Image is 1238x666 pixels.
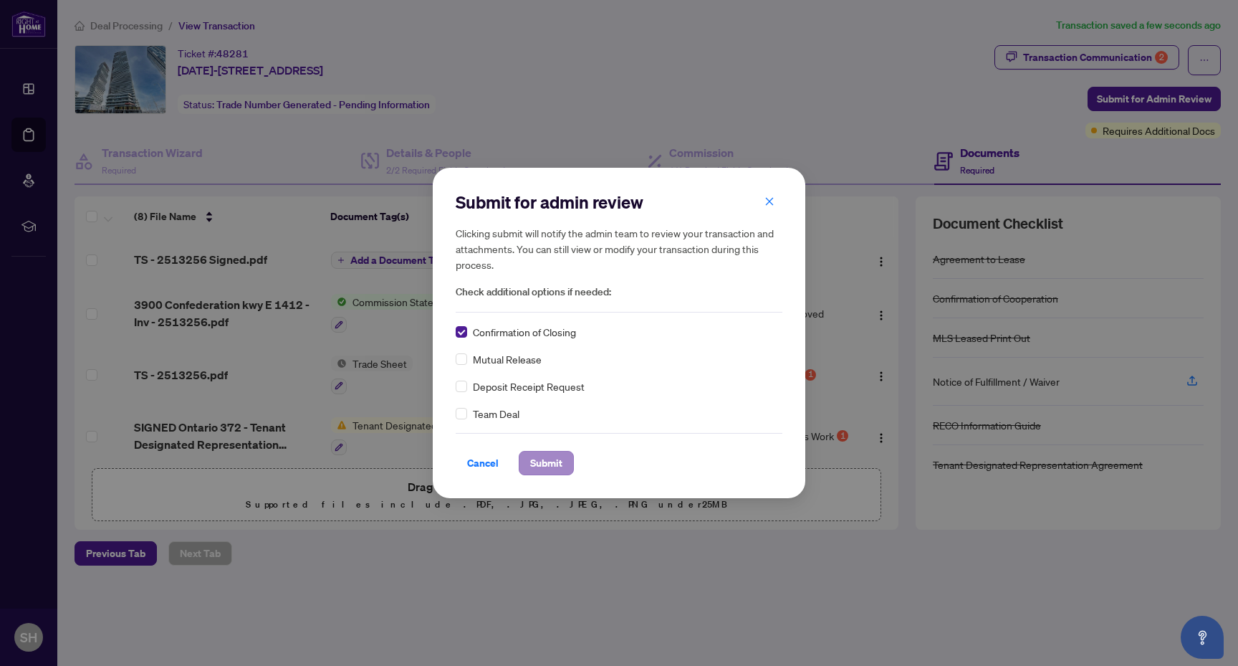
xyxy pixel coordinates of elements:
span: Mutual Release [473,351,542,367]
span: Check additional options if needed: [456,284,782,300]
span: Submit [530,452,562,475]
span: Cancel [467,452,499,475]
span: close [764,196,774,206]
button: Submit [519,451,574,475]
button: Cancel [456,451,510,475]
h2: Submit for admin review [456,191,782,214]
button: Open asap [1181,616,1224,659]
span: Confirmation of Closing [473,324,576,340]
span: Deposit Receipt Request [473,379,585,394]
h5: Clicking submit will notify the admin team to review your transaction and attachments. You can st... [456,225,782,272]
span: Team Deal [473,406,519,422]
